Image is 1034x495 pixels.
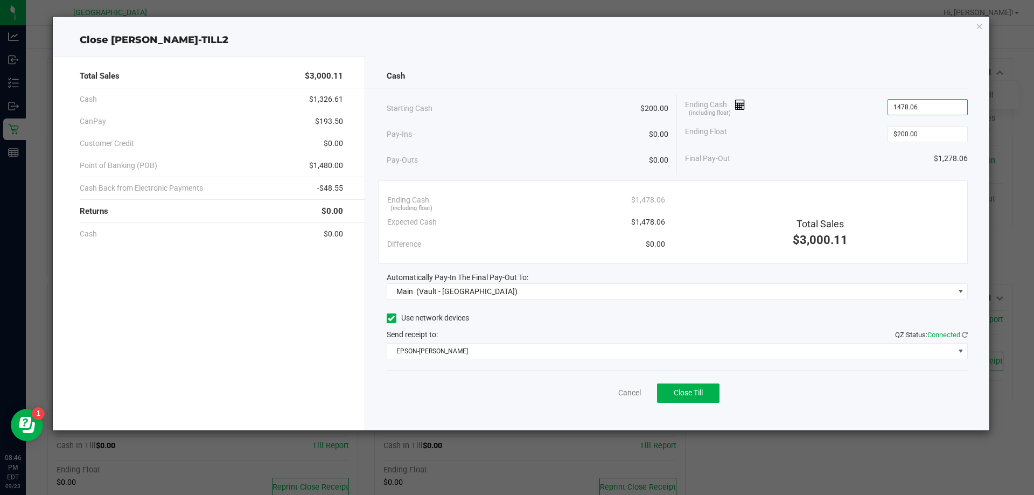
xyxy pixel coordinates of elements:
span: Total Sales [797,218,844,229]
span: Close Till [674,388,703,397]
span: $0.00 [322,205,343,218]
span: Connected [927,331,960,339]
span: $0.00 [324,138,343,149]
span: (Vault - [GEOGRAPHIC_DATA]) [416,287,518,296]
span: Cash [80,228,97,240]
span: Automatically Pay-In The Final Pay-Out To: [387,273,528,282]
span: $0.00 [649,155,668,166]
span: Ending Cash [685,99,745,115]
span: $1,278.06 [934,153,968,164]
span: $0.00 [646,239,665,250]
span: Pay-Ins [387,129,412,140]
a: Cancel [618,387,641,399]
span: EPSON-[PERSON_NAME] [387,344,954,359]
iframe: Resource center unread badge [32,407,45,420]
span: Customer Credit [80,138,134,149]
span: Cash Back from Electronic Payments [80,183,203,194]
span: (including float) [390,204,432,213]
label: Use network devices [387,312,469,324]
button: Close Till [657,384,719,403]
span: Ending Cash [387,194,429,206]
span: (including float) [689,109,731,118]
span: Final Pay-Out [685,153,730,164]
span: $0.00 [649,129,668,140]
span: $200.00 [640,103,668,114]
span: Starting Cash [387,103,432,114]
span: Expected Cash [387,217,437,228]
span: CanPay [80,116,106,127]
iframe: Resource center [11,409,43,441]
span: Send receipt to: [387,330,438,339]
div: Close [PERSON_NAME]-TILL2 [53,33,990,47]
span: QZ Status: [895,331,968,339]
span: Cash [387,70,405,82]
span: -$48.55 [317,183,343,194]
span: $0.00 [324,228,343,240]
span: Cash [80,94,97,105]
span: Ending Float [685,126,727,142]
span: $1,478.06 [631,217,665,228]
span: $193.50 [315,116,343,127]
span: Total Sales [80,70,120,82]
span: Pay-Outs [387,155,418,166]
span: $3,000.11 [793,233,848,247]
span: Point of Banking (POB) [80,160,157,171]
span: $1,478.06 [631,194,665,206]
span: $1,480.00 [309,160,343,171]
div: Returns [80,200,343,223]
span: Main [396,287,413,296]
span: $1,326.61 [309,94,343,105]
span: $3,000.11 [305,70,343,82]
span: Difference [387,239,421,250]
